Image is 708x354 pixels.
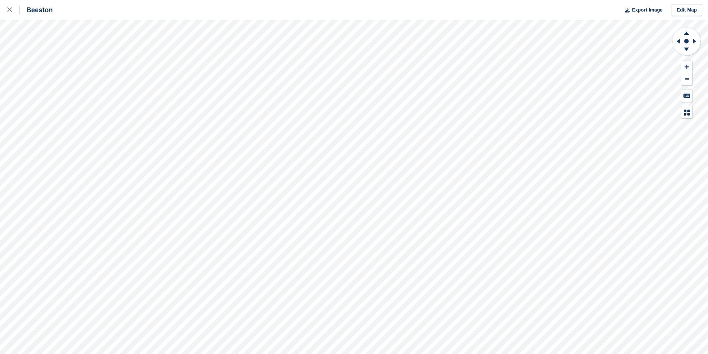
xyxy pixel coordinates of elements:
button: Keyboard Shortcuts [681,90,692,102]
button: Map Legend [681,106,692,118]
a: Edit Map [672,4,702,16]
button: Export Image [620,4,663,16]
button: Zoom Out [681,73,692,85]
div: Beeston [20,6,53,14]
span: Export Image [632,6,662,14]
button: Zoom In [681,61,692,73]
